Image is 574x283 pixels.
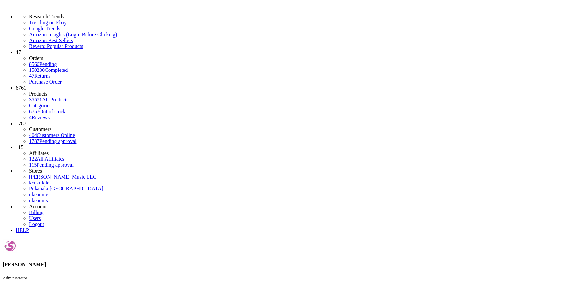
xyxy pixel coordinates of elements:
[29,91,571,97] li: Products
[29,115,32,120] span: 4
[29,20,571,26] a: Trending on Ebay
[29,32,571,38] a: Amazon Insights (Login Before Clicking)
[29,138,39,144] span: 1787
[29,174,96,180] a: [PERSON_NAME] Music LLC
[16,121,26,126] span: 1787
[29,109,39,114] span: 6757
[29,109,65,114] a: 6757Out of stock
[29,156,37,162] span: 122
[29,198,48,203] a: ukehunts
[29,180,49,185] a: kcukulele
[29,150,571,156] li: Affiliates
[29,43,571,49] a: Reverb: Popular Products
[29,26,571,32] a: Google Trends
[29,221,44,227] a: Logout
[3,262,571,268] h4: [PERSON_NAME]
[29,61,39,67] span: 8566
[29,186,103,191] a: Pukanala [GEOGRAPHIC_DATA]
[29,192,50,197] a: ukehunter
[29,55,571,61] li: Orders
[29,14,571,20] li: Research Trends
[29,79,62,85] a: Purchase Order
[29,67,68,73] a: 150230Completed
[16,227,29,233] a: HELP
[29,38,571,43] a: Amazon Best Sellers
[29,73,51,79] a: 47Returns
[29,138,76,144] a: 1787Pending approval
[29,127,571,132] li: Customers
[29,132,75,138] a: 404Customers Online
[29,73,34,79] span: 47
[29,115,50,120] a: 4Reviews
[29,67,45,73] span: 150230
[29,97,42,102] span: 35571
[3,239,17,253] img: Amber Helgren
[29,168,571,174] li: Stores
[3,275,27,280] small: Administrator
[29,132,37,138] span: 404
[29,103,51,108] a: Categories
[29,97,68,102] a: 35571All Products
[29,61,571,67] a: 8566Pending
[29,204,571,210] li: Account
[29,162,74,168] a: 115Pending approval
[16,49,21,55] span: 47
[16,85,26,91] span: 6761
[29,210,43,215] a: Billing
[16,144,23,150] span: 115
[29,156,64,162] a: 122All Affiliates
[29,162,37,168] span: 115
[29,215,41,221] a: Users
